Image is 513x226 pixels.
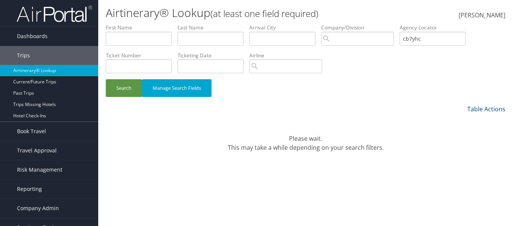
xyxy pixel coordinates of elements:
span: Company Admin [17,199,59,218]
div: Please wait. This may take a while depending on your search filters. [106,125,505,152]
label: Ticketing Date [178,52,249,59]
button: Manage Search Fields [142,79,212,97]
label: Ticket Number [106,52,178,59]
a: Table Actions [467,105,505,113]
label: Airline [249,52,328,59]
label: Company/Division [321,24,400,31]
small: (at least one field required) [210,7,318,20]
label: Arrival City [249,24,321,31]
a: [PERSON_NAME] [459,4,505,27]
span: Book Travel [17,122,46,141]
span: [PERSON_NAME] [459,11,505,19]
h1: Airtinerary® Lookup [106,5,372,21]
label: Agency Locator [400,24,471,31]
span: Travel Approval [17,141,57,160]
label: Last Name [178,24,249,31]
label: First Name [106,24,178,31]
span: Trips [17,46,30,65]
span: Dashboards [17,27,48,46]
img: airportal-logo.png [17,5,92,23]
span: Reporting [17,180,42,198]
span: Risk Management [17,160,62,179]
button: Search [106,79,142,97]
